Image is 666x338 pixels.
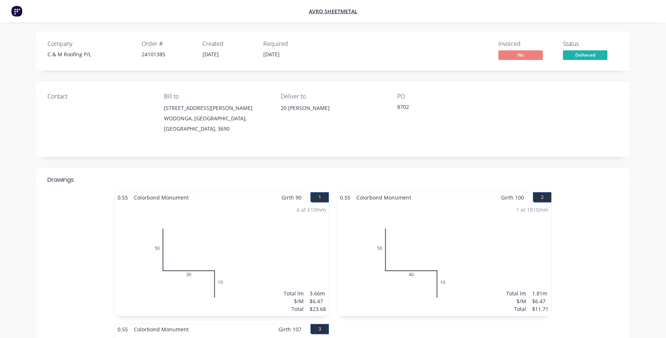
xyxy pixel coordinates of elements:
div: 05030106 at 610mmTotal lm$/MTotal3.66m$6.47$23.68 [115,203,329,316]
a: Avro Sheetmetal [309,8,357,15]
div: $6.47 [532,297,548,305]
div: 1.81m [532,290,548,297]
div: 1 at 1810mm [516,206,548,214]
span: 0.55 [115,192,131,203]
div: [STREET_ADDRESS][PERSON_NAME] [164,103,268,113]
span: No [498,50,543,60]
div: 3.66m [310,290,326,297]
div: Total lm [506,290,526,297]
span: Colorbond Monument [131,192,192,203]
div: $11.71 [532,305,548,313]
button: 2 [533,192,551,203]
span: Girth 90 [281,192,301,203]
span: Delivered [563,50,607,60]
div: 20 [PERSON_NAME] [281,103,385,127]
span: Girth 100 [501,192,524,203]
span: [DATE] [202,51,219,58]
span: 0.55 [115,324,131,335]
div: Required [263,40,315,47]
div: Total [506,305,526,313]
div: Bill to [164,93,268,100]
span: 0.55 [337,192,353,203]
button: 1 [310,192,329,203]
div: Total lm [284,290,304,297]
div: $/M [506,297,526,305]
div: 8702 [397,103,490,113]
div: Deliver to [281,93,385,100]
div: 20 [PERSON_NAME] [281,103,385,113]
div: [STREET_ADDRESS][PERSON_NAME]WODONGA, [GEOGRAPHIC_DATA], [GEOGRAPHIC_DATA], 3690 [164,103,268,134]
span: Girth 107 [278,324,301,335]
button: 3 [310,324,329,334]
div: Created [202,40,254,47]
div: $6.47 [310,297,326,305]
div: Invoiced [498,40,554,47]
div: $/M [284,297,304,305]
div: Order # [142,40,194,47]
div: Company [47,40,133,47]
div: 6 at 610mm [297,206,326,214]
div: Drawings [47,175,74,184]
div: 05040101 at 1810mmTotal lm$/MTotal1.81m$6.47$11.71 [337,203,551,316]
div: WODONGA, [GEOGRAPHIC_DATA], [GEOGRAPHIC_DATA], 3690 [164,113,268,134]
div: $23.68 [310,305,326,313]
img: Factory [11,6,22,17]
div: C & M Roofing P/L [47,50,133,58]
div: 24101385 [142,50,194,58]
span: Colorbond Monument [131,324,192,335]
div: Total [284,305,304,313]
div: Status [563,40,619,47]
span: Colorbond Monument [353,192,414,203]
span: [DATE] [263,51,280,58]
div: Contact [47,93,152,100]
div: PO [397,93,502,100]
